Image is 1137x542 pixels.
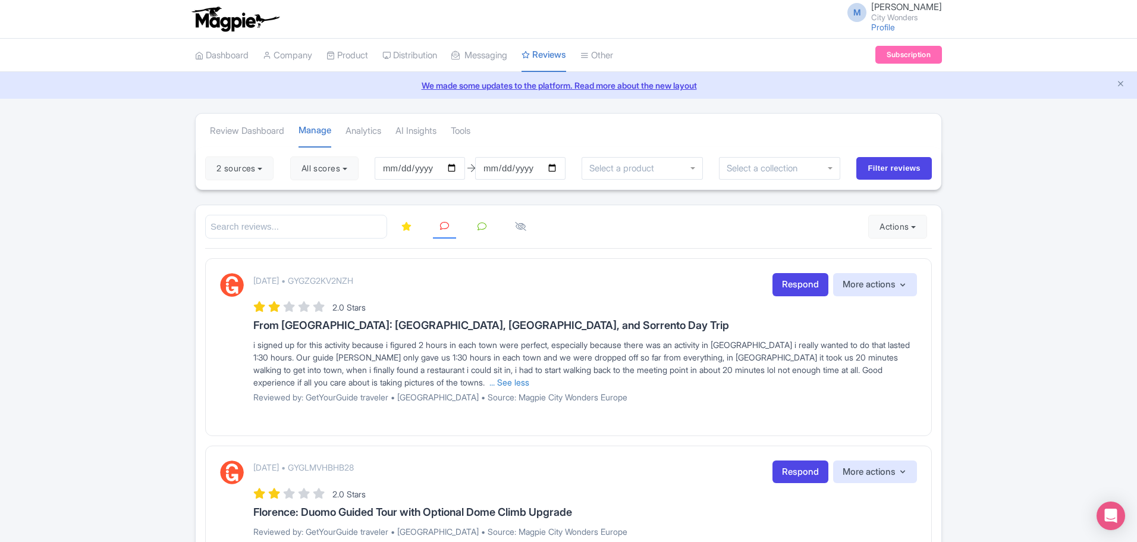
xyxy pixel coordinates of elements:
[205,215,387,239] input: Search reviews...
[346,115,381,148] a: Analytics
[772,460,828,484] a: Respond
[195,39,249,72] a: Dashboard
[727,163,806,174] input: Select a collection
[489,377,529,387] a: ... See less
[253,506,917,518] h3: Florence: Duomo Guided Tour with Optional Dome Climb Upgrade
[395,115,436,148] a: AI Insights
[253,340,910,387] span: i signed up for this activity because i figured 2 hours in each town were perfect, especially bec...
[522,39,566,73] a: Reviews
[326,39,368,72] a: Product
[1097,502,1125,530] div: Open Intercom Messenger
[220,460,244,484] img: GetYourGuide Logo
[589,163,661,174] input: Select a product
[290,156,359,180] button: All scores
[263,39,312,72] a: Company
[253,274,353,287] p: [DATE] • GYGZG2KV2NZH
[772,273,828,296] a: Respond
[871,14,942,21] small: City Wonders
[253,525,917,538] p: Reviewed by: GetYourGuide traveler • [GEOGRAPHIC_DATA] • Source: Magpie City Wonders Europe
[856,157,932,180] input: Filter reviews
[332,302,366,312] span: 2.0 Stars
[253,319,917,331] h3: From [GEOGRAPHIC_DATA]: [GEOGRAPHIC_DATA], [GEOGRAPHIC_DATA], and Sorrento Day Trip
[875,46,942,64] a: Subscription
[210,115,284,148] a: Review Dashboard
[840,2,942,21] a: M [PERSON_NAME] City Wonders
[451,39,507,72] a: Messaging
[871,1,942,12] span: [PERSON_NAME]
[451,115,470,148] a: Tools
[871,22,895,32] a: Profile
[332,489,366,499] span: 2.0 Stars
[833,460,917,484] button: More actions
[7,79,1130,92] a: We made some updates to the platform. Read more about the new layout
[299,114,331,148] a: Manage
[847,3,866,22] span: M
[253,461,354,474] p: [DATE] • GYGLMVHBHB28
[189,6,281,32] img: logo-ab69f6fb50320c5b225c76a69d11143b.png
[833,273,917,296] button: More actions
[868,215,927,239] button: Actions
[1116,78,1125,92] button: Close announcement
[580,39,613,72] a: Other
[382,39,437,72] a: Distribution
[253,391,917,403] p: Reviewed by: GetYourGuide traveler • [GEOGRAPHIC_DATA] • Source: Magpie City Wonders Europe
[220,273,244,297] img: GetYourGuide Logo
[205,156,274,180] button: 2 sources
